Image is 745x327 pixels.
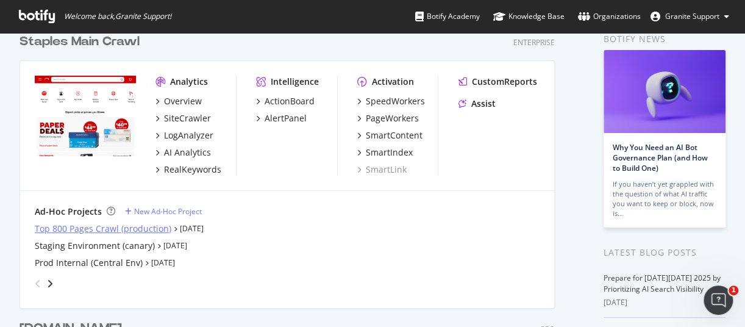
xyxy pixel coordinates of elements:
[46,278,54,290] div: angle-right
[493,10,565,23] div: Knowledge Base
[256,112,307,124] a: AlertPanel
[366,146,413,159] div: SmartIndex
[164,163,221,176] div: RealKeywords
[604,32,725,46] div: Botify news
[357,112,419,124] a: PageWorkers
[20,33,140,51] div: Staples Main Crawl
[134,206,202,217] div: New Ad-Hoc Project
[64,12,171,21] span: Welcome back, Granite Support !
[366,129,422,142] div: SmartContent
[471,76,536,88] div: CustomReports
[170,76,208,88] div: Analytics
[613,179,716,218] div: If you haven’t yet grappled with the question of what AI traffic you want to keep or block, now is…
[35,223,171,235] a: Top 800 Pages Crawl (production)
[578,10,641,23] div: Organizations
[256,95,315,107] a: ActionBoard
[604,297,725,308] div: [DATE]
[604,246,725,259] div: Latest Blog Posts
[30,274,46,293] div: angle-left
[35,76,136,156] img: staples.com
[180,223,204,234] a: [DATE]
[155,163,221,176] a: RealKeywords
[151,257,175,268] a: [DATE]
[366,112,419,124] div: PageWorkers
[415,10,480,23] div: Botify Academy
[366,95,425,107] div: SpeedWorkers
[729,286,738,295] span: 1
[665,11,719,21] span: Granite Support
[604,50,725,133] img: Why You Need an AI Bot Governance Plan (and How to Build One)
[265,112,307,124] div: AlertPanel
[271,76,319,88] div: Intelligence
[458,76,536,88] a: CustomReports
[125,206,202,217] a: New Ad-Hoc Project
[265,95,315,107] div: ActionBoard
[164,112,211,124] div: SiteCrawler
[164,146,211,159] div: AI Analytics
[155,146,211,159] a: AI Analytics
[513,37,555,48] div: Enterprise
[35,257,143,269] a: Prod Internal (Central Env)
[155,129,213,142] a: LogAnalyzer
[458,98,495,110] a: Assist
[704,286,733,315] iframe: Intercom live chat
[35,206,102,218] div: Ad-Hoc Projects
[164,129,213,142] div: LogAnalyzer
[357,146,413,159] a: SmartIndex
[357,129,422,142] a: SmartContent
[613,142,708,173] a: Why You Need an AI Bot Governance Plan (and How to Build One)
[35,240,155,252] a: Staging Environment (canary)
[372,76,414,88] div: Activation
[163,240,187,251] a: [DATE]
[155,95,202,107] a: Overview
[164,95,202,107] div: Overview
[155,112,211,124] a: SiteCrawler
[357,95,425,107] a: SpeedWorkers
[357,163,407,176] a: SmartLink
[20,33,144,51] a: Staples Main Crawl
[604,273,721,294] a: Prepare for [DATE][DATE] 2025 by Prioritizing AI Search Visibility
[471,98,495,110] div: Assist
[641,7,739,26] button: Granite Support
